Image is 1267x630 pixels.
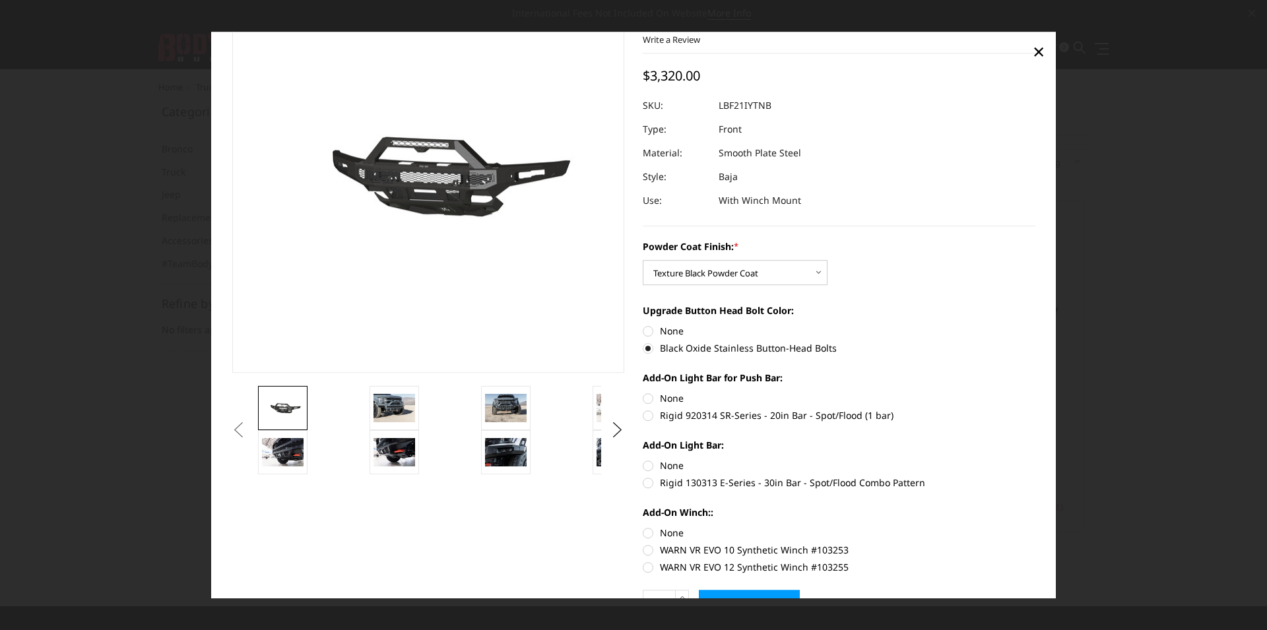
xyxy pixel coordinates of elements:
dt: Style: [643,165,709,189]
a: Close [1028,41,1049,62]
span: × [1033,37,1045,65]
dt: Use: [643,189,709,212]
button: Next [608,420,628,440]
label: None [643,391,1035,405]
img: 2021-2025 Ford Raptor - Freedom Series - Baja Front Bumper (winch mount) [597,439,638,466]
label: None [643,526,1035,540]
label: Add-On Light Bar: [643,438,1035,452]
img: 2021-2025 Ford Raptor - Freedom Series - Baja Front Bumper (winch mount) [262,398,304,418]
span: $3,320.00 [643,67,700,84]
label: Upgrade Button Head Bolt Color: [643,303,1035,317]
img: 2021-2025 Ford Raptor - Freedom Series - Baja Front Bumper (winch mount) [597,394,638,422]
label: None [643,458,1035,472]
img: 2021-2025 Ford Raptor - Freedom Series - Baja Front Bumper (winch mount) [485,439,527,466]
dd: Smooth Plate Steel [719,141,801,165]
label: Rigid 920314 SR-Series - 20in Bar - Spot/Flood (1 bar) [643,408,1035,422]
dd: Front [719,117,742,141]
img: 2021-2025 Ford Raptor - Freedom Series - Baja Front Bumper (winch mount) [374,394,415,422]
dt: Type: [643,117,709,141]
dd: LBF21IYTNB [719,94,771,117]
label: Black Oxide Stainless Button-Head Bolts [643,341,1035,355]
label: Rigid 130313 E-Series - 30in Bar - Spot/Flood Combo Pattern [643,476,1035,489]
label: Add-On Light Bar for Push Bar: [643,371,1035,385]
dd: With Winch Mount [719,189,801,212]
label: WARN VR EVO 10 Synthetic Winch #103253 [643,543,1035,557]
dt: SKU: [643,94,709,117]
input: Add to Cart [699,590,800,623]
img: 2021-2025 Ford Raptor - Freedom Series - Baja Front Bumper (winch mount) [485,394,527,422]
label: WARN VR EVO 12 Synthetic Winch #103255 [643,560,1035,574]
label: None [643,324,1035,338]
a: Write a Review [643,34,700,46]
label: Add-On Winch:: [643,505,1035,519]
dt: Material: [643,141,709,165]
label: Powder Coat Finish: [643,239,1035,253]
img: 2021-2025 Ford Raptor - Freedom Series - Baja Front Bumper (winch mount) [374,439,415,466]
button: Previous [229,420,249,440]
dd: Baja [719,165,738,189]
img: 2021-2025 Ford Raptor - Freedom Series - Baja Front Bumper (winch mount) [262,439,304,466]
